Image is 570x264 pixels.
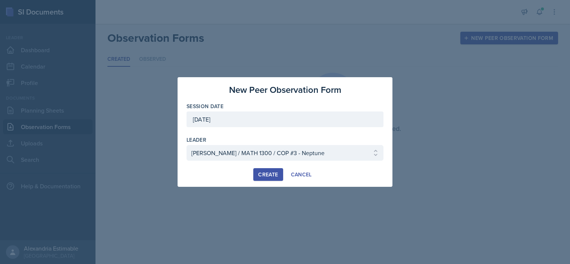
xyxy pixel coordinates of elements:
[253,168,283,181] button: Create
[229,83,341,97] h3: New Peer Observation Form
[187,136,206,144] label: leader
[286,168,317,181] button: Cancel
[291,172,312,177] div: Cancel
[258,172,278,177] div: Create
[187,103,223,110] label: Session Date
